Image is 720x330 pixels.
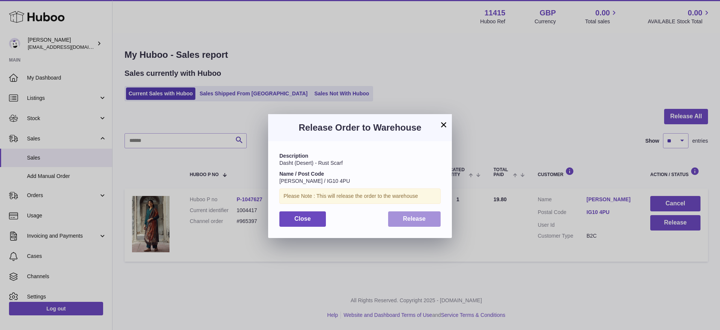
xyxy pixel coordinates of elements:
span: Release [403,215,426,222]
span: Close [294,215,311,222]
button: Release [388,211,441,227]
h3: Release Order to Warehouse [279,122,441,134]
button: × [439,120,448,129]
strong: Description [279,153,308,159]
strong: Name / Post Code [279,171,324,177]
button: Close [279,211,326,227]
div: Please Note : This will release the order to the warehouse [279,188,441,204]
span: [PERSON_NAME] / IG10 4PU [279,178,350,184]
span: Dasht (Desert) - Rust Scarf [279,160,343,166]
